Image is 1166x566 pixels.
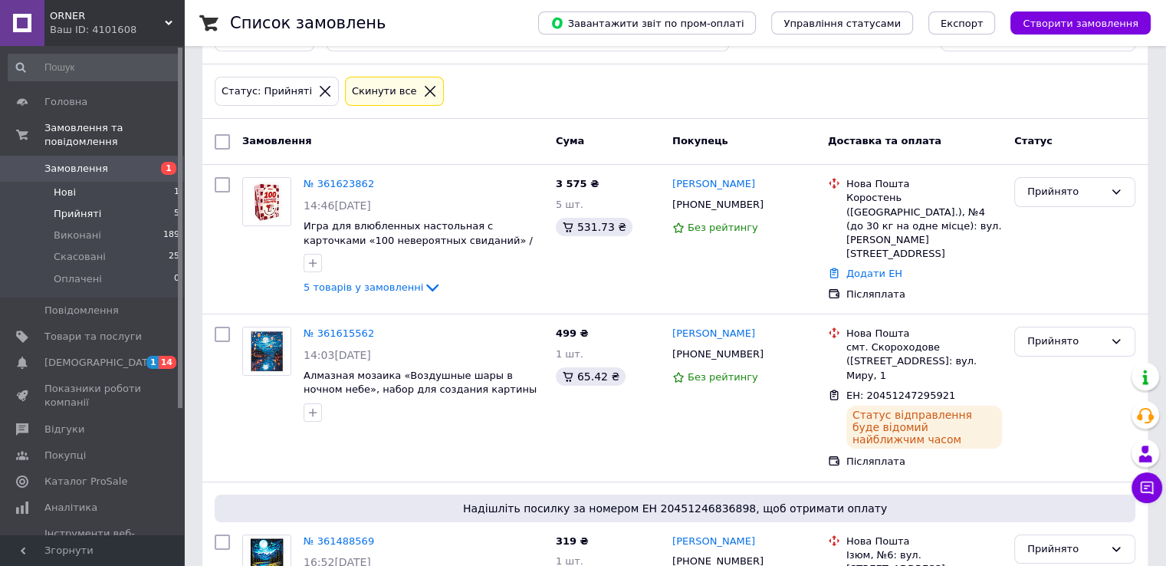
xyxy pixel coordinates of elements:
[846,268,902,279] a: Додати ЕН
[44,527,142,554] span: Інструменти веб-майстра та SEO
[928,12,996,35] button: Експорт
[538,12,756,35] button: Завантажити звіт по пром-оплаті
[44,475,127,489] span: Каталог ProSale
[1132,472,1162,503] button: Чат з покупцем
[44,304,119,318] span: Повідомлення
[230,14,386,32] h1: Список замовлень
[669,344,767,364] div: [PHONE_NUMBER]
[304,370,537,410] a: Алмазная мозаика «Воздушные шары в ночном небе», набор для создания картины с подрамником
[304,327,374,339] a: № 361615562
[54,207,101,221] span: Прийняті
[304,281,442,293] a: 5 товарів у замовленні
[44,121,184,149] span: Замовлення та повідомлення
[54,186,76,199] span: Нові
[771,12,913,35] button: Управління статусами
[243,327,291,375] img: Фото товару
[44,356,158,370] span: [DEMOGRAPHIC_DATA]
[828,135,941,146] span: Доставка та оплата
[550,16,744,30] span: Завантажити звіт по пром-оплаті
[995,17,1151,28] a: Створити замовлення
[221,501,1129,516] span: Надішліть посилку за номером ЕН 20451246836898, щоб отримати оплату
[783,18,901,29] span: Управління статусами
[44,423,84,436] span: Відгуки
[44,95,87,109] span: Головна
[672,535,755,549] a: [PERSON_NAME]
[304,199,371,212] span: 14:46[DATE]
[556,135,584,146] span: Cума
[846,288,1002,301] div: Післяплата
[846,177,1002,191] div: Нова Пошта
[941,18,984,29] span: Експорт
[44,330,142,344] span: Товари та послуги
[243,178,291,225] img: Фото товару
[1023,18,1138,29] span: Створити замовлення
[349,84,420,100] div: Cкинути все
[672,135,728,146] span: Покупець
[8,54,181,81] input: Пошук
[1010,12,1151,35] button: Створити замовлення
[556,218,632,236] div: 531.73 ₴
[161,162,176,175] span: 1
[304,349,371,361] span: 14:03[DATE]
[304,178,374,189] a: № 361623862
[54,250,106,264] span: Скасовані
[163,229,179,242] span: 189
[242,327,291,376] a: Фото товару
[44,162,108,176] span: Замовлення
[44,382,142,410] span: Показники роботи компанії
[146,356,159,369] span: 1
[556,535,589,547] span: 319 ₴
[44,501,97,515] span: Аналітика
[846,327,1002,341] div: Нова Пошта
[846,390,955,401] span: ЕН: 20451247295921
[174,207,179,221] span: 5
[556,178,599,189] span: 3 575 ₴
[242,177,291,226] a: Фото товару
[688,371,758,383] span: Без рейтингу
[846,406,1002,449] div: Статус відправлення буде відомий найближчим часом
[304,281,423,293] span: 5 товарів у замовленні
[304,220,533,260] a: Игра для влюбленных настольная с карточками «100 невероятных свиданий» / Настольные игры для взро...
[846,535,1002,548] div: Нова Пошта
[159,356,176,369] span: 14
[672,177,755,192] a: [PERSON_NAME]
[669,195,767,215] div: [PHONE_NUMBER]
[1027,334,1104,350] div: Прийнято
[556,327,589,339] span: 499 ₴
[1027,541,1104,558] div: Прийнято
[846,341,1002,383] div: смт. Скороходове ([STREET_ADDRESS]: вул. Миру, 1
[1014,135,1053,146] span: Статус
[304,535,374,547] a: № 361488569
[54,229,101,242] span: Виконані
[556,199,583,210] span: 5 шт.
[50,9,165,23] span: ORNER
[218,84,315,100] div: Статус: Прийняті
[846,455,1002,469] div: Післяплата
[688,222,758,233] span: Без рейтингу
[174,186,179,199] span: 1
[50,23,184,37] div: Ваш ID: 4101608
[1027,184,1104,200] div: Прийнято
[846,191,1002,261] div: Коростень ([GEOGRAPHIC_DATA].), №4 (до 30 кг на одне місце): вул. [PERSON_NAME][STREET_ADDRESS]
[174,272,179,286] span: 0
[556,348,583,360] span: 1 шт.
[556,367,626,386] div: 65.42 ₴
[169,250,179,264] span: 25
[44,449,86,462] span: Покупці
[54,272,102,286] span: Оплачені
[672,327,755,341] a: [PERSON_NAME]
[242,135,311,146] span: Замовлення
